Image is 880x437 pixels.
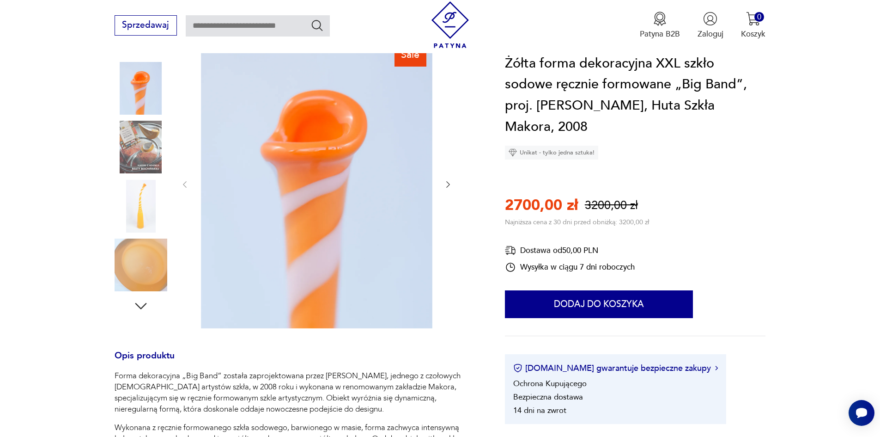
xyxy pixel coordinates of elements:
[115,352,479,371] h3: Opis produktu
[653,12,667,26] img: Ikona medalu
[427,1,473,48] img: Patyna - sklep z meblami i dekoracjami vintage
[394,43,426,66] div: Sale
[115,15,177,36] button: Sprzedawaj
[754,12,764,22] div: 0
[505,146,598,160] div: Unikat - tylko jedna sztuka!
[513,363,718,374] button: [DOMAIN_NAME] gwarantuje bezpieczne zakupy
[115,121,167,173] img: Zdjęcie produktu Żółta forma dekoracyjna XXL szkło sodowe ręcznie formowane „Big Band”, proj. Jer...
[505,218,649,227] p: Najniższa cena z 30 dni przed obniżką: 3200,00 zł
[849,400,874,426] iframe: Smartsupp widget button
[640,12,680,39] button: Patyna B2B
[115,62,167,115] img: Zdjęcie produktu Żółta forma dekoracyjna XXL szkło sodowe ręcznie formowane „Big Band”, proj. Jer...
[115,22,177,30] a: Sprzedawaj
[640,29,680,39] p: Patyna B2B
[640,12,680,39] a: Ikona medaluPatyna B2B
[703,12,717,26] img: Ikonka użytkownika
[513,363,522,373] img: Ikona certyfikatu
[505,245,635,256] div: Dostawa od 50,00 PLN
[746,12,760,26] img: Ikona koszyka
[513,392,583,402] li: Bezpieczna dostawa
[115,370,479,415] p: Forma dekoracyjna „Big Band” została zaprojektowana przez [PERSON_NAME], jednego z czołowych [DEM...
[505,245,516,256] img: Ikona dostawy
[115,239,167,291] img: Zdjęcie produktu Żółta forma dekoracyjna XXL szkło sodowe ręcznie formowane „Big Band”, proj. Jer...
[513,405,566,416] li: 14 dni na zwrot
[505,262,635,273] div: Wysyłka w ciągu 7 dni roboczych
[715,366,718,370] img: Ikona strzałki w prawo
[201,39,432,328] img: Zdjęcie produktu Żółta forma dekoracyjna XXL szkło sodowe ręcznie formowane „Big Band”, proj. Jer...
[509,148,517,157] img: Ikona diamentu
[310,18,324,32] button: Szukaj
[698,29,723,39] p: Zaloguj
[115,180,167,233] img: Zdjęcie produktu Żółta forma dekoracyjna XXL szkło sodowe ręcznie formowane „Big Band”, proj. Jer...
[741,29,765,39] p: Koszyk
[505,290,693,318] button: Dodaj do koszyka
[585,197,638,214] p: 3200,00 zł
[698,12,723,39] button: Zaloguj
[505,195,578,215] p: 2700,00 zł
[505,53,765,137] h1: Żółta forma dekoracyjna XXL szkło sodowe ręcznie formowane „Big Band”, proj. [PERSON_NAME], Huta ...
[513,378,587,389] li: Ochrona Kupującego
[741,12,765,39] button: 0Koszyk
